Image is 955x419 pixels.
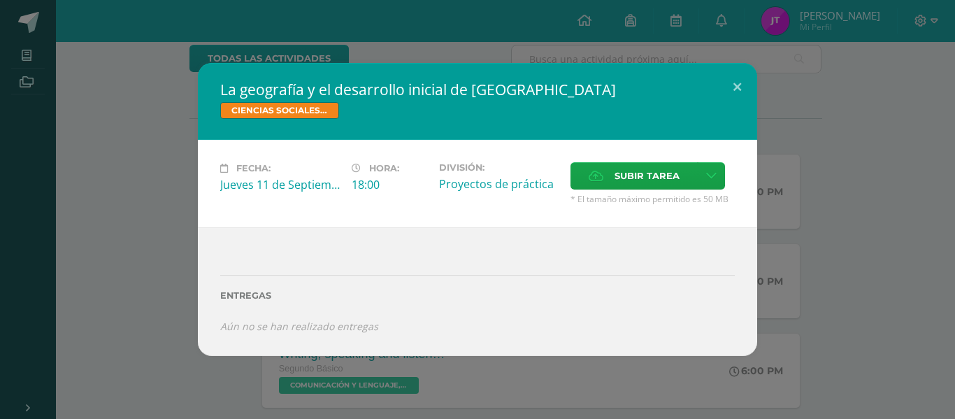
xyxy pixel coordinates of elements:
[570,193,735,205] span: * El tamaño máximo permitido es 50 MB
[369,163,399,173] span: Hora:
[220,80,735,99] h2: La geografía y el desarrollo inicial de [GEOGRAPHIC_DATA]
[236,163,271,173] span: Fecha:
[220,290,735,301] label: Entregas
[615,163,680,189] span: Subir tarea
[439,162,559,173] label: División:
[220,102,339,119] span: CIENCIAS SOCIALES, FORMACIÓN CIUDADANA E INTERCULTURALIDAD
[220,320,378,333] i: Aún no se han realizado entregas
[220,177,340,192] div: Jueves 11 de Septiembre
[439,176,559,192] div: Proyectos de práctica
[717,63,757,111] button: Close (Esc)
[352,177,428,192] div: 18:00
